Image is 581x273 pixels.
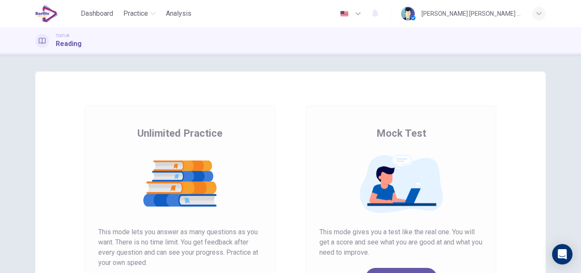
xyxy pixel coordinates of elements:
[552,244,572,264] div: Open Intercom Messenger
[319,227,483,258] span: This mode gives you a test like the real one. You will get a score and see what you are good at a...
[56,33,69,39] span: TOEFL®
[162,6,195,21] button: Analysis
[98,227,262,268] span: This mode lets you answer as many questions as you want. There is no time limit. You get feedback...
[35,5,58,22] img: EduSynch logo
[137,126,222,140] span: Unlimited Practice
[81,9,113,19] span: Dashboard
[35,5,77,22] a: EduSynch logo
[123,9,148,19] span: Practice
[376,126,426,140] span: Mock Test
[77,6,117,21] button: Dashboard
[422,9,522,19] div: [PERSON_NAME] [PERSON_NAME] Toledo
[120,6,159,21] button: Practice
[401,7,415,20] img: Profile picture
[166,9,191,19] span: Analysis
[56,39,82,49] h1: Reading
[339,11,350,17] img: en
